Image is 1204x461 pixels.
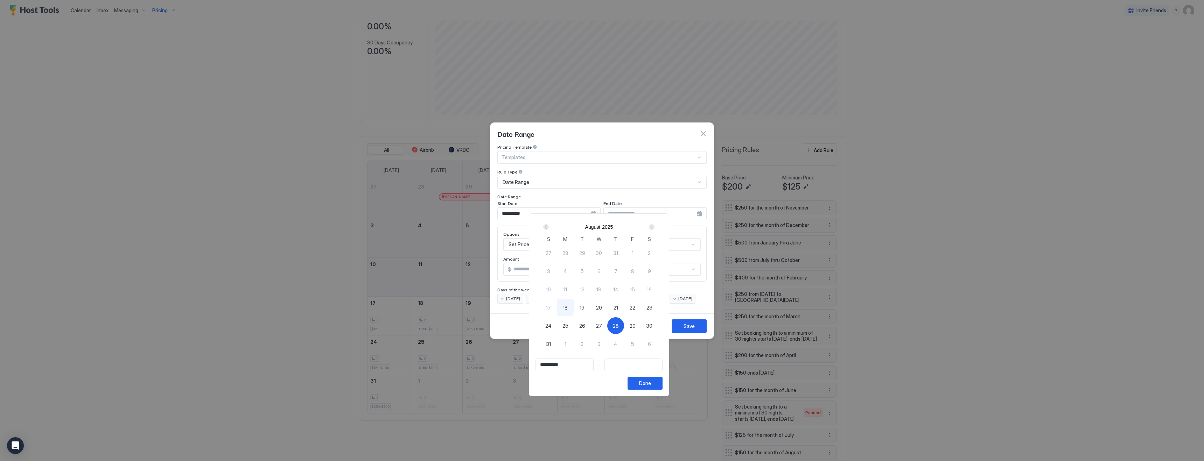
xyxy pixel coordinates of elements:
[546,304,551,311] span: 17
[540,317,557,334] button: 24
[631,268,634,275] span: 8
[596,322,602,329] span: 27
[614,340,617,348] span: 4
[557,263,574,279] button: 4
[624,335,641,352] button: 5
[641,317,658,334] button: 30
[641,263,658,279] button: 9
[540,244,557,261] button: 27
[545,322,552,329] span: 24
[563,286,567,293] span: 11
[547,268,550,275] span: 3
[557,299,574,316] button: 18
[596,304,602,311] span: 20
[624,244,641,261] button: 1
[597,268,601,275] span: 6
[540,263,557,279] button: 3
[641,335,658,352] button: 6
[628,377,663,390] button: Done
[546,340,551,348] span: 31
[630,304,635,311] span: 22
[646,322,652,329] span: 30
[648,268,651,275] span: 9
[613,286,618,293] span: 14
[536,359,593,371] input: Input Field
[607,335,624,352] button: 4
[641,281,658,298] button: 16
[624,281,641,298] button: 15
[607,263,624,279] button: 7
[7,437,24,454] div: Open Intercom Messenger
[574,263,590,279] button: 5
[557,335,574,352] button: 1
[624,299,641,316] button: 22
[607,244,624,261] button: 31
[613,249,618,257] span: 31
[646,223,656,231] button: Next
[614,268,617,275] span: 7
[557,317,574,334] button: 25
[607,281,624,298] button: 14
[580,304,584,311] span: 19
[607,317,624,334] button: 28
[581,340,583,348] span: 2
[602,224,613,230] button: 2025
[607,299,624,316] button: 21
[631,235,634,243] span: F
[605,359,662,371] input: Input Field
[580,286,584,293] span: 12
[574,299,590,316] button: 19
[630,322,636,329] span: 29
[596,249,602,257] span: 30
[574,244,590,261] button: 29
[581,268,584,275] span: 5
[563,235,567,243] span: M
[647,286,652,293] span: 16
[580,235,584,243] span: T
[574,281,590,298] button: 12
[641,244,658,261] button: 2
[597,235,601,243] span: W
[646,304,652,311] span: 23
[585,224,601,230] button: August
[590,335,607,352] button: 3
[563,268,567,275] span: 4
[624,317,641,334] button: 29
[631,340,634,348] span: 5
[546,249,552,257] span: 27
[540,281,557,298] button: 10
[579,249,585,257] span: 29
[632,249,633,257] span: 1
[563,304,568,311] span: 18
[574,335,590,352] button: 2
[639,380,651,387] div: Done
[562,322,568,329] span: 25
[598,362,600,368] span: -
[590,281,607,298] button: 13
[648,249,651,257] span: 2
[613,322,619,329] span: 28
[597,340,601,348] span: 3
[641,299,658,316] button: 23
[590,299,607,316] button: 20
[557,244,574,261] button: 28
[590,244,607,261] button: 30
[542,223,551,231] button: Prev
[614,235,617,243] span: T
[562,249,568,257] span: 28
[590,263,607,279] button: 6
[540,299,557,316] button: 17
[648,235,651,243] span: S
[565,340,566,348] span: 1
[540,335,557,352] button: 31
[596,286,601,293] span: 13
[546,286,551,293] span: 10
[574,317,590,334] button: 26
[590,317,607,334] button: 27
[624,263,641,279] button: 8
[630,286,635,293] span: 15
[614,304,618,311] span: 21
[648,340,651,348] span: 6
